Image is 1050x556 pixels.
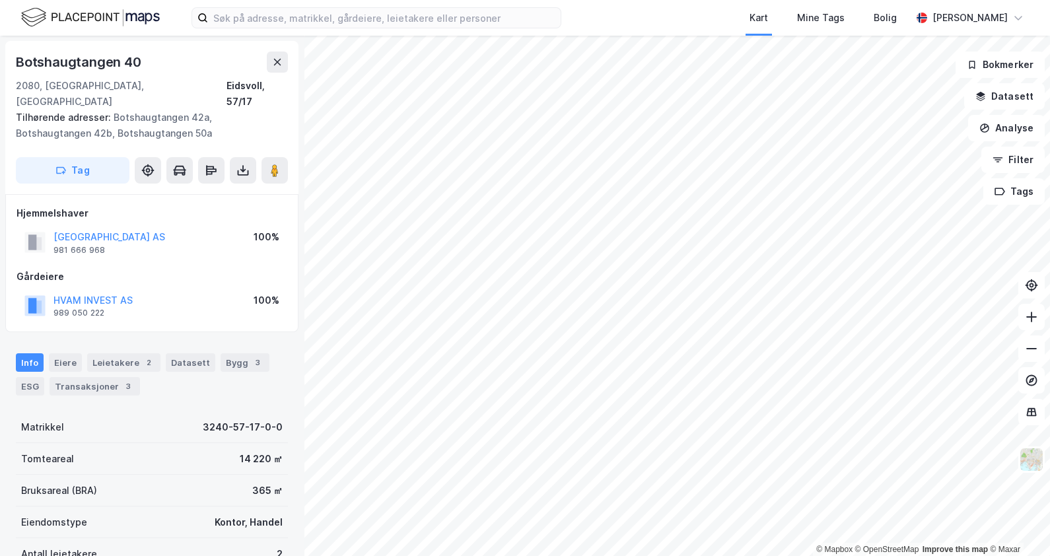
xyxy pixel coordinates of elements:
div: Botshaugtangen 42a, Botshaugtangen 42b, Botshaugtangen 50a [16,110,277,141]
div: Kart [750,10,768,26]
div: Bolig [874,10,897,26]
div: Transaksjoner [50,377,140,396]
div: Hjemmelshaver [17,205,287,221]
div: Eidsvoll, 57/17 [227,78,288,110]
div: Tomteareal [21,451,74,467]
div: 14 220 ㎡ [240,451,283,467]
div: Gårdeiere [17,269,287,285]
a: Improve this map [923,545,988,554]
div: Eiendomstype [21,514,87,530]
div: 2 [142,356,155,369]
div: Kontrollprogram for chat [984,493,1050,556]
span: Tilhørende adresser: [16,112,114,123]
a: Mapbox [816,545,853,554]
img: Z [1019,447,1044,472]
div: Datasett [166,353,215,372]
div: Kontor, Handel [215,514,283,530]
input: Søk på adresse, matrikkel, gårdeiere, leietakere eller personer [208,8,561,28]
div: Info [16,353,44,372]
div: Botshaugtangen 40 [16,52,144,73]
div: 989 050 222 [53,308,104,318]
button: Tags [983,178,1045,205]
div: 3240-57-17-0-0 [203,419,283,435]
iframe: Chat Widget [984,493,1050,556]
div: Matrikkel [21,419,64,435]
div: [PERSON_NAME] [932,10,1008,26]
button: Bokmerker [956,52,1045,78]
div: ESG [16,377,44,396]
button: Filter [981,147,1045,173]
div: 3 [122,380,135,393]
div: 100% [254,293,279,308]
div: Bygg [221,353,269,372]
div: 100% [254,229,279,245]
div: Bruksareal (BRA) [21,483,97,499]
button: Tag [16,157,129,184]
img: logo.f888ab2527a4732fd821a326f86c7f29.svg [21,6,160,29]
div: 3 [251,356,264,369]
div: 2080, [GEOGRAPHIC_DATA], [GEOGRAPHIC_DATA] [16,78,227,110]
button: Datasett [964,83,1045,110]
div: Mine Tags [797,10,845,26]
div: 365 ㎡ [252,483,283,499]
button: Analyse [968,115,1045,141]
a: OpenStreetMap [855,545,919,554]
div: Eiere [49,353,82,372]
div: 981 666 968 [53,245,105,256]
div: Leietakere [87,353,160,372]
